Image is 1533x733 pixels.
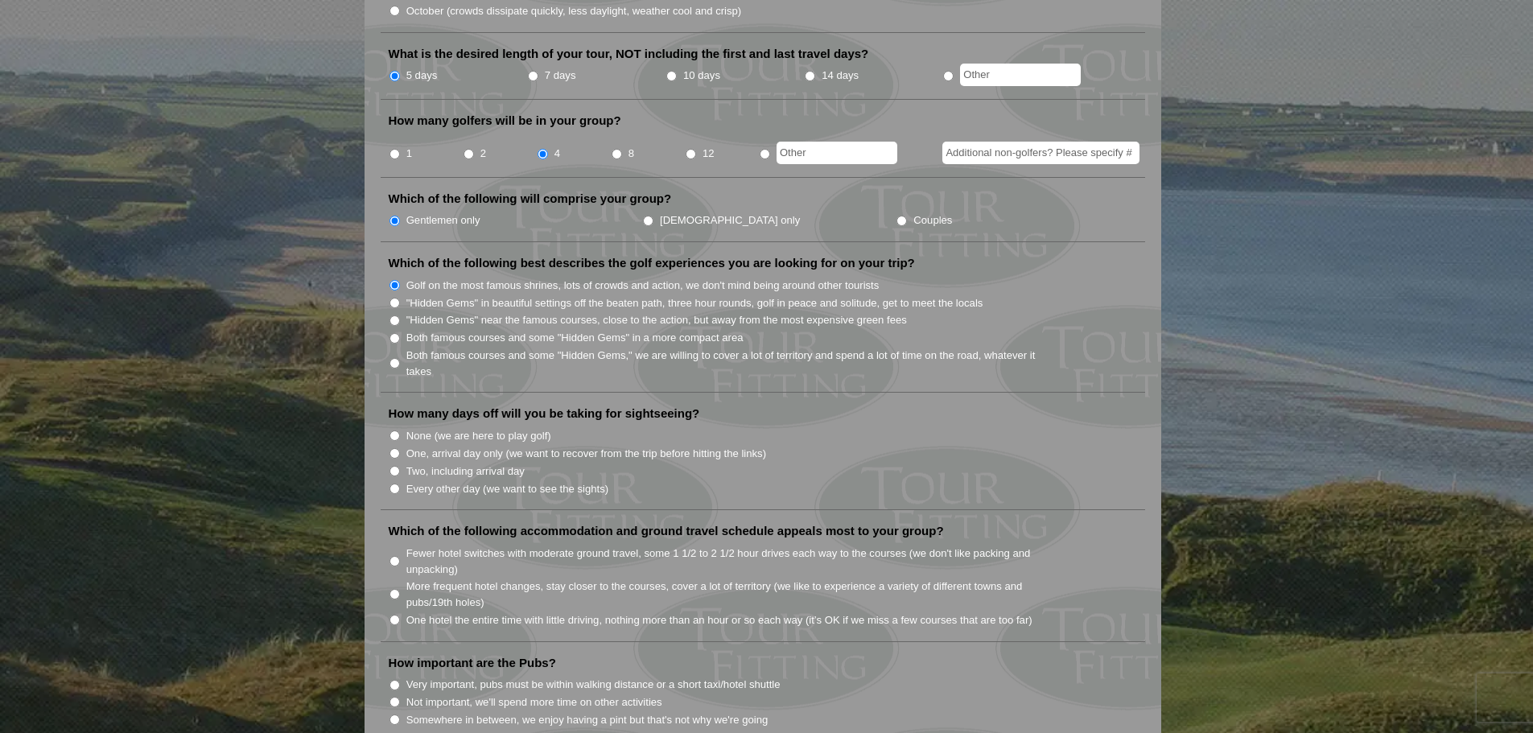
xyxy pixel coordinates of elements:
[554,146,560,162] label: 4
[406,694,662,710] label: Not important, we'll spend more time on other activities
[406,481,608,497] label: Every other day (we want to see the sights)
[389,46,869,62] label: What is the desired length of your tour, NOT including the first and last travel days?
[389,406,700,422] label: How many days off will you be taking for sightseeing?
[777,142,897,164] input: Other
[545,68,576,84] label: 7 days
[703,146,715,162] label: 12
[406,295,983,311] label: "Hidden Gems" in beautiful settings off the beaten path, three hour rounds, golf in peace and sol...
[406,146,412,162] label: 1
[406,3,742,19] label: October (crowds dissipate quickly, less daylight, weather cool and crisp)
[406,348,1053,379] label: Both famous courses and some "Hidden Gems," we are willing to cover a lot of territory and spend ...
[406,677,781,693] label: Very important, pubs must be within walking distance or a short taxi/hotel shuttle
[406,428,551,444] label: None (we are here to play golf)
[389,255,915,271] label: Which of the following best describes the golf experiences you are looking for on your trip?
[406,463,525,480] label: Two, including arrival day
[406,546,1053,577] label: Fewer hotel switches with moderate ground travel, some 1 1/2 to 2 1/2 hour drives each way to the...
[480,146,486,162] label: 2
[389,113,621,129] label: How many golfers will be in your group?
[406,446,766,462] label: One, arrival day only (we want to recover from the trip before hitting the links)
[822,68,859,84] label: 14 days
[389,655,556,671] label: How important are the Pubs?
[628,146,634,162] label: 8
[913,212,952,229] label: Couples
[406,68,438,84] label: 5 days
[406,579,1053,610] label: More frequent hotel changes, stay closer to the courses, cover a lot of territory (we like to exp...
[389,523,944,539] label: Which of the following accommodation and ground travel schedule appeals most to your group?
[683,68,720,84] label: 10 days
[660,212,800,229] label: [DEMOGRAPHIC_DATA] only
[406,330,744,346] label: Both famous courses and some "Hidden Gems" in a more compact area
[406,278,880,294] label: Golf on the most famous shrines, lots of crowds and action, we don't mind being around other tour...
[406,312,907,328] label: "Hidden Gems" near the famous courses, close to the action, but away from the most expensive gree...
[406,212,480,229] label: Gentlemen only
[942,142,1139,164] input: Additional non-golfers? Please specify #
[960,64,1081,86] input: Other
[406,712,769,728] label: Somewhere in between, we enjoy having a pint but that's not why we're going
[406,612,1032,628] label: One hotel the entire time with little driving, nothing more than an hour or so each way (it’s OK ...
[389,191,672,207] label: Which of the following will comprise your group?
